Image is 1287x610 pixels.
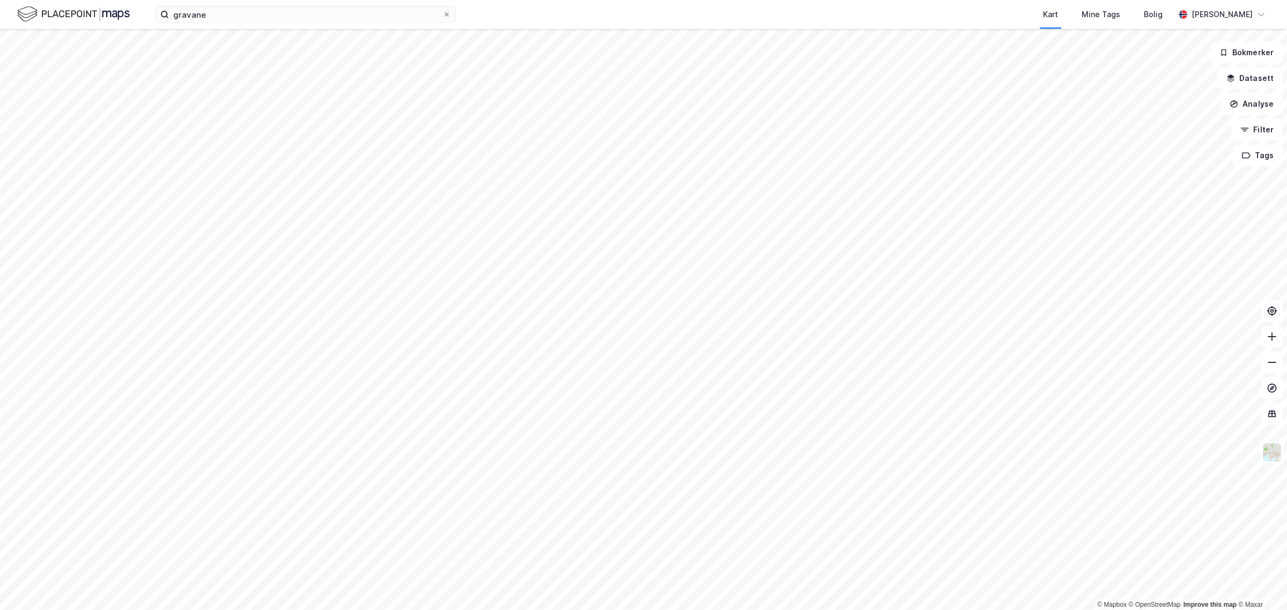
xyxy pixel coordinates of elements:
[1233,559,1287,610] div: Kontrollprogram for chat
[1210,42,1283,63] button: Bokmerker
[1262,442,1282,463] img: Z
[1231,119,1283,140] button: Filter
[1192,8,1253,21] div: [PERSON_NAME]
[1043,8,1058,21] div: Kart
[1144,8,1163,21] div: Bolig
[17,5,130,24] img: logo.f888ab2527a4732fd821a326f86c7f29.svg
[1097,601,1127,608] a: Mapbox
[1221,93,1283,115] button: Analyse
[1184,601,1237,608] a: Improve this map
[169,6,442,23] input: Søk på adresse, matrikkel, gårdeiere, leietakere eller personer
[1233,559,1287,610] iframe: Chat Widget
[1233,145,1283,166] button: Tags
[1082,8,1120,21] div: Mine Tags
[1129,601,1181,608] a: OpenStreetMap
[1217,68,1283,89] button: Datasett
